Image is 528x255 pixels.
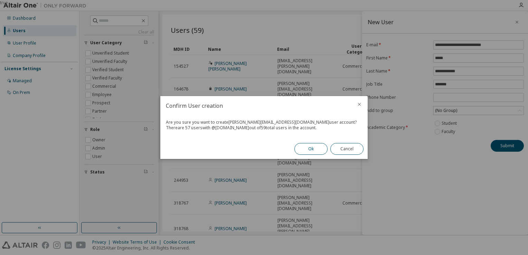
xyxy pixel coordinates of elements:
button: Cancel [330,143,364,155]
div: Are you sure you want to create [PERSON_NAME][EMAIL_ADDRESS][DOMAIN_NAME] user account? [166,120,362,125]
div: There are 57 users with @ [DOMAIN_NAME] out of 59 total users in the account. [166,125,362,131]
button: close [357,102,362,107]
h2: Confirm User creation [160,96,351,115]
button: Ok [294,143,328,155]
